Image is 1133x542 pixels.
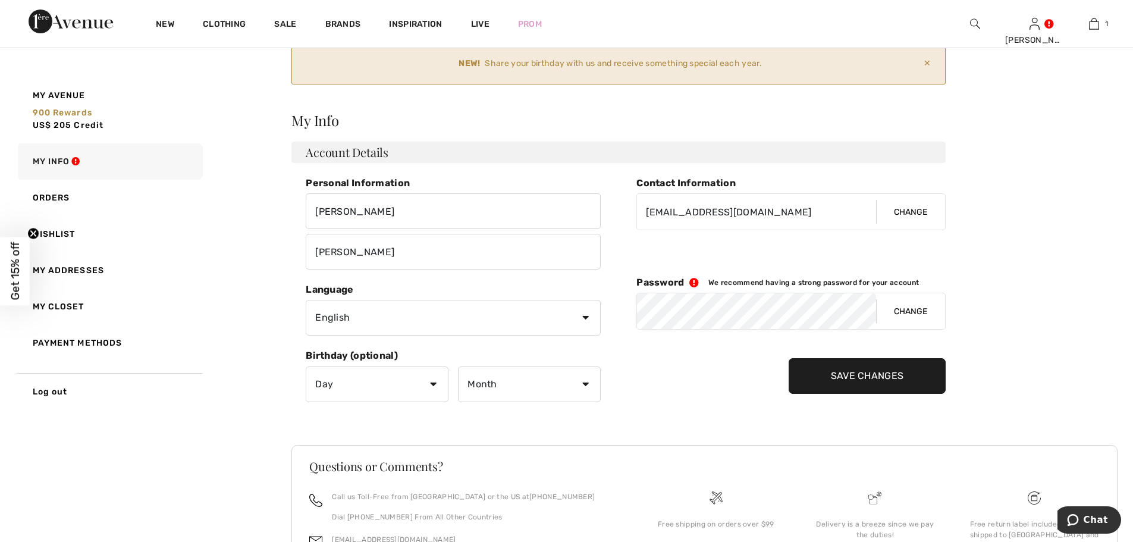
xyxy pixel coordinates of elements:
[970,17,980,31] img: search the website
[15,252,203,289] a: My Addresses
[332,491,595,502] p: Call us Toll-Free from [GEOGRAPHIC_DATA] or the US at
[710,491,723,505] img: Free shipping on orders over $99
[805,519,946,540] div: Delivery is a breeze since we pay the duties!
[1028,491,1041,505] img: Free shipping on orders over $99
[306,234,601,270] input: Last name
[15,373,203,410] a: Log out
[459,57,480,70] strong: NEW!
[636,277,684,288] span: Password
[15,216,203,252] a: Wishlist
[1065,17,1123,31] a: 1
[1105,18,1108,29] span: 1
[636,177,946,189] h5: Contact Information
[8,242,22,300] span: Get 15% off
[789,358,946,394] input: Save Changes
[518,18,542,30] a: Prom
[389,19,442,32] span: Inspiration
[15,180,203,216] a: Orders
[1030,17,1040,31] img: My Info
[33,108,92,118] span: 900 rewards
[876,293,945,329] button: Change
[876,194,945,230] button: Change
[33,89,86,102] span: My Avenue
[15,289,203,325] a: My Closet
[1005,34,1063,46] div: [PERSON_NAME]
[708,278,919,287] span: We recommend having a strong password for your account
[306,177,601,189] h5: Personal Information
[274,19,296,32] a: Sale
[646,519,786,530] div: Free shipping on orders over $99
[1089,17,1099,31] img: My Bag
[309,460,1100,472] h3: Questions or Comments?
[15,143,203,180] a: My Info
[33,120,104,130] span: US$ 205 Credit
[332,512,595,522] p: Dial [PHONE_NUMBER] From All Other Countries
[306,350,601,361] h5: Birthday (optional)
[868,491,881,505] img: Delivery is a breeze since we pay the duties!
[29,10,113,33] img: 1ère Avenue
[529,493,595,501] a: [PHONE_NUMBER]
[291,113,946,127] h2: My Info
[27,227,39,239] button: Close teaser
[15,325,203,361] a: Payment Methods
[1030,18,1040,29] a: Sign In
[325,19,361,32] a: Brands
[156,19,174,32] a: New
[203,19,246,32] a: Clothing
[1057,506,1121,536] iframe: Opens a widget where you can chat to one of our agents
[291,142,946,163] h3: Account Details
[306,284,601,295] h5: Language
[471,18,489,30] a: Live
[919,52,936,74] span: ✕
[302,57,919,70] div: Share your birthday with us and receive something special each year.
[306,193,601,229] input: First name
[309,494,322,507] img: call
